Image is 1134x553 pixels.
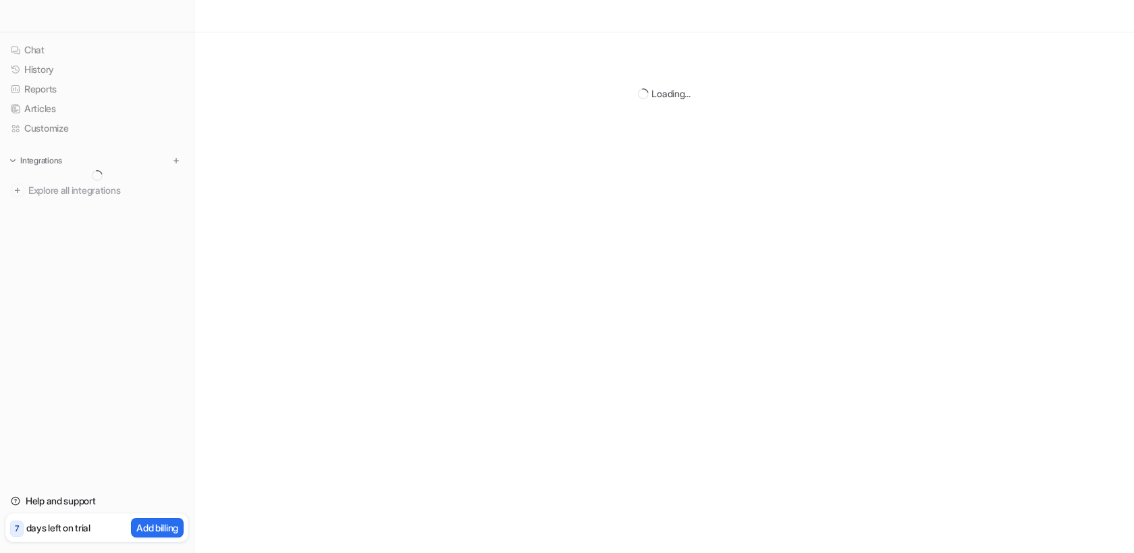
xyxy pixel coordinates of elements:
a: Articles [5,99,188,118]
p: Add billing [136,521,178,535]
button: Add billing [131,518,184,537]
a: History [5,60,188,79]
a: Explore all integrations [5,181,188,200]
img: explore all integrations [11,184,24,197]
p: Integrations [20,155,62,166]
p: days left on trial [26,521,90,535]
a: Chat [5,41,188,59]
div: Loading... [651,86,690,101]
a: Customize [5,119,188,138]
button: Integrations [5,154,66,167]
p: 7 [15,523,19,535]
a: Help and support [5,492,188,510]
img: expand menu [8,156,18,165]
span: Explore all integrations [28,180,183,201]
a: Reports [5,80,188,99]
img: menu_add.svg [171,156,181,165]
